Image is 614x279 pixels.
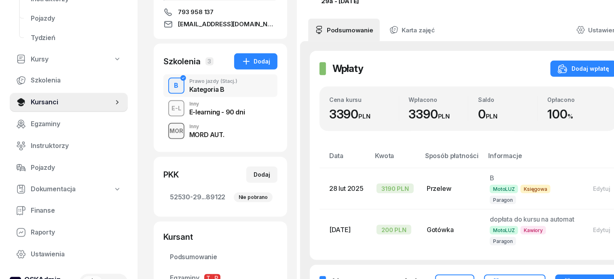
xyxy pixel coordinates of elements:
[329,184,364,192] span: 28 lut 2025
[31,205,121,216] span: Finanse
[521,226,546,235] span: Kawiory
[234,192,273,202] div: Nie pobrano
[383,19,441,41] a: Karta zajęć
[31,249,121,260] span: Ustawienia
[163,97,277,120] button: E-LInnyE-learning - 90 dni
[220,79,237,84] span: (Stacj.)
[234,53,277,70] button: Dodaj
[31,184,76,194] span: Dokumentacja
[10,93,128,112] a: Kursanci
[163,56,201,67] div: Szkolenia
[31,141,121,151] span: Instruktorzy
[163,74,277,97] button: BPrawo jazdy(Stacj.)Kategoria B
[246,167,277,183] button: Dodaj
[163,231,277,243] div: Kursant
[163,19,277,29] a: [EMAIL_ADDRESS][DOMAIN_NAME]
[409,96,468,103] div: Wpłacono
[320,150,370,168] th: Data
[490,226,518,235] span: MotoLUZ
[490,196,516,204] span: Paragon
[548,107,607,122] div: 100
[241,57,270,66] div: Dodaj
[31,163,121,173] span: Pojazdy
[409,107,468,122] div: 3390
[377,184,414,193] div: 3190 PLN
[332,62,363,75] h2: Wpłaty
[189,101,245,106] div: Inny
[558,64,609,74] div: Dodaj wpłatę
[377,225,411,235] div: 200 PLN
[189,131,224,138] div: MORD AUT.
[548,96,607,103] div: Opłacono
[593,226,610,233] div: Edytuj
[163,169,179,180] div: PKK
[31,13,121,24] span: Pojazdy
[490,237,516,245] span: Paragon
[10,158,128,178] a: Pojazdy
[329,107,399,122] div: 3390
[370,150,420,168] th: Kwota
[24,28,128,48] a: Tydzień
[168,78,184,94] button: B
[24,9,128,28] a: Pojazdy
[205,57,214,66] span: 3
[31,119,121,129] span: Egzaminy
[163,120,277,142] button: MORInnyMORD AUT.
[10,245,128,264] a: Ustawienia
[10,71,128,90] a: Szkolenia
[31,75,121,86] span: Szkolenia
[168,103,184,113] div: E-L
[438,112,450,120] small: PLN
[31,33,121,43] span: Tydzień
[10,223,128,242] a: Raporty
[189,86,237,93] div: Kategoria B
[483,150,581,168] th: Informacje
[189,124,224,129] div: Inny
[358,112,371,120] small: PLN
[31,54,49,65] span: Kursy
[166,126,186,136] div: MOR
[490,174,494,182] span: B
[189,79,237,84] div: Prawo jazdy
[10,50,128,69] a: Kursy
[163,7,277,17] a: 793 958 137
[170,192,271,203] span: 52530-29...89122
[308,19,380,41] a: Podsumowanie
[171,79,182,93] div: B
[10,114,128,134] a: Egzaminy
[254,170,270,180] div: Dodaj
[178,7,214,17] span: 793 958 137
[10,136,128,156] a: Instruktorzy
[163,247,277,267] a: Podsumowanie
[163,188,277,207] a: 52530-29...89122Nie pobrano
[521,185,550,193] span: Księgowa
[189,109,245,115] div: E-learning - 90 dni
[31,227,121,238] span: Raporty
[31,97,113,108] span: Kursanci
[10,180,128,199] a: Dokumentacja
[567,112,573,120] small: %
[478,96,538,103] div: Saldo
[478,107,538,122] div: 0
[490,215,574,223] span: dopłata do kursu na automat
[329,226,351,234] span: [DATE]
[593,185,610,192] div: Edytuj
[10,201,128,220] a: Finanse
[178,19,277,29] span: [EMAIL_ADDRESS][DOMAIN_NAME]
[427,225,477,235] div: Gotówka
[427,184,477,194] div: Przelew
[420,150,483,168] th: Sposób płatności
[168,123,184,139] button: MOR
[170,252,271,262] span: Podsumowanie
[329,96,399,103] div: Cena kursu
[490,185,518,193] span: MotoLUZ
[486,112,498,120] small: PLN
[168,100,184,116] button: E-L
